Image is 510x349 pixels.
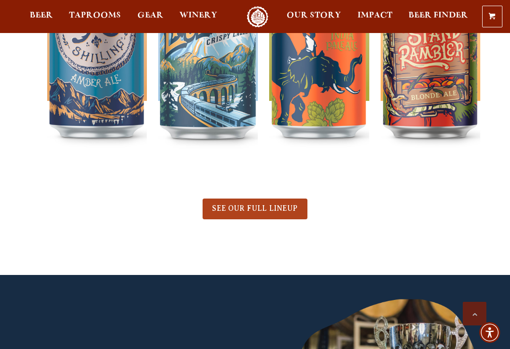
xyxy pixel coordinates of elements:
span: Beer [30,12,53,19]
a: Beer Finder [402,6,474,27]
span: Taprooms [69,12,121,19]
a: SEE OUR FULL LINEUP [203,199,307,219]
div: See Our Full LineUp [24,197,486,221]
a: Scroll to top [463,302,486,325]
a: Our Story [280,6,347,27]
a: Impact [351,6,399,27]
span: Winery [179,12,217,19]
span: Impact [357,12,392,19]
a: Odell Home [240,6,275,27]
a: Taprooms [63,6,127,27]
a: Winery [173,6,223,27]
a: Beer [24,6,59,27]
span: SEE OUR FULL LINEUP [212,204,297,213]
span: Beer Finder [408,12,468,19]
div: Accessibility Menu [479,322,500,343]
a: Gear [131,6,170,27]
span: Gear [137,12,163,19]
span: Our Story [287,12,341,19]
